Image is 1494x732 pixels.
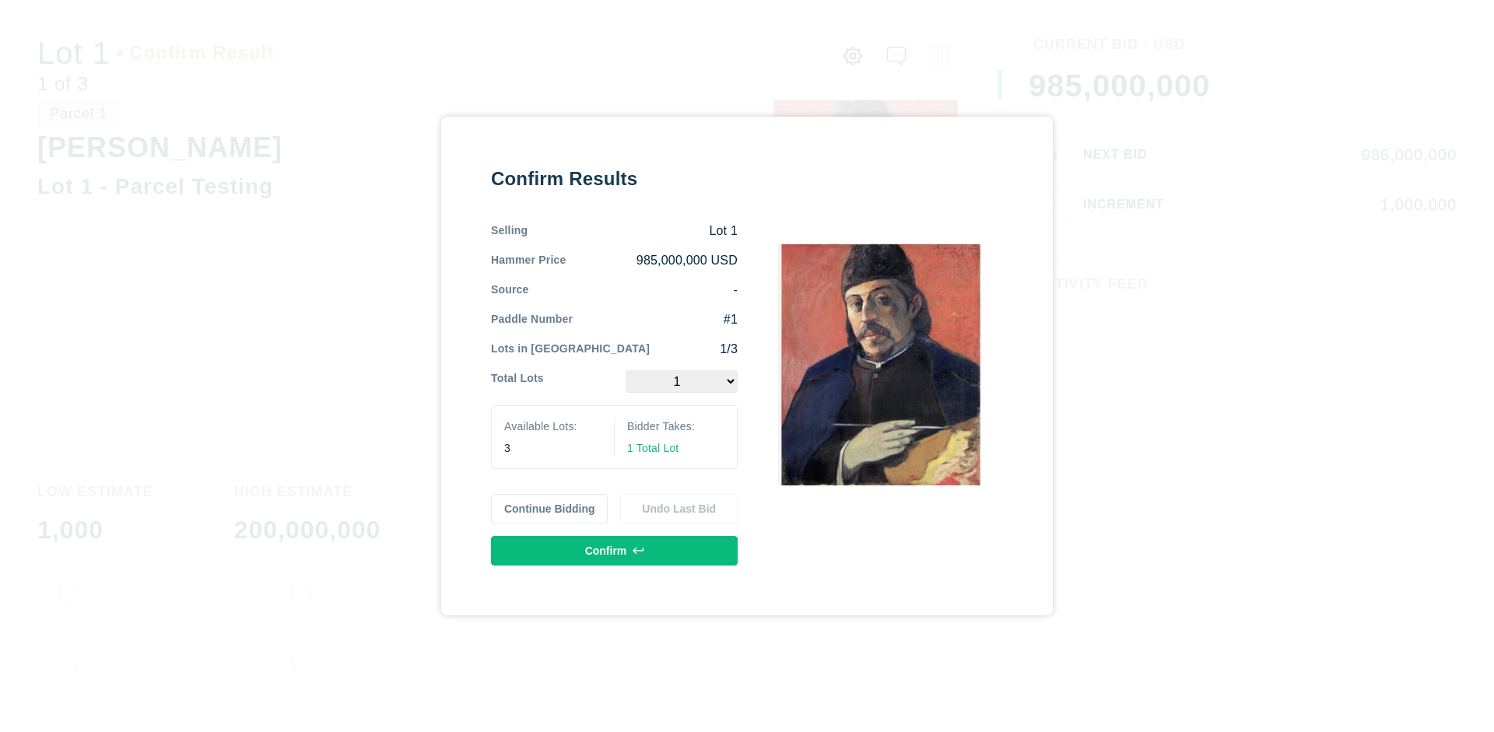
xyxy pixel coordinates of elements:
div: Hammer Price [491,252,566,269]
div: Lots in [GEOGRAPHIC_DATA] [491,341,650,358]
div: Available Lots: [504,419,601,434]
div: 3 [504,440,601,456]
button: Confirm [491,536,738,566]
div: Paddle Number [491,311,573,328]
div: Lot 1 [528,222,738,240]
div: Source [491,282,529,299]
div: 985,000,000 USD [566,252,738,269]
div: Bidder Takes: [627,419,724,434]
div: - [529,282,738,299]
div: Confirm Results [491,166,738,191]
div: #1 [573,311,738,328]
button: Undo Last Bid [620,494,738,524]
div: 1/3 [650,341,738,358]
span: 1 Total Lot [627,442,679,454]
button: Continue Bidding [491,494,608,524]
div: Selling [491,222,528,240]
div: Total Lots [491,370,544,393]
